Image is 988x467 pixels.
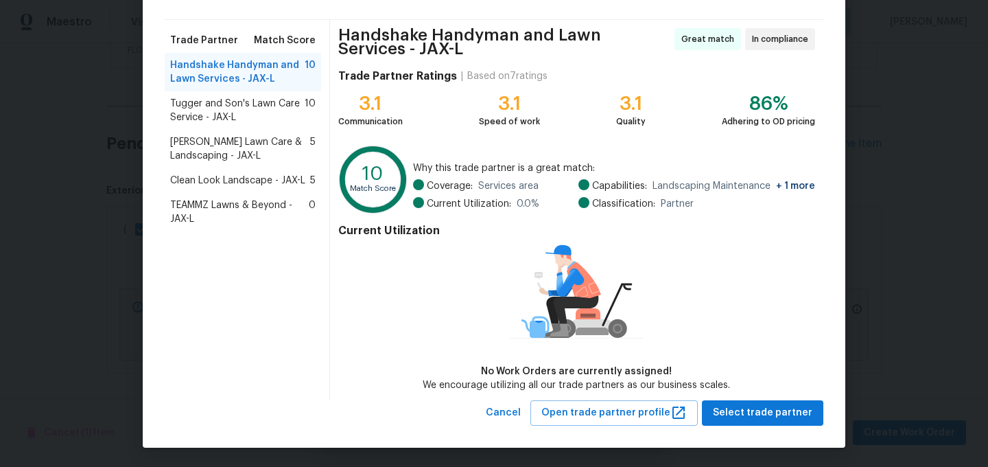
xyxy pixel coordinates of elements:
span: Handshake Handyman and Lawn Services - JAX-L [170,58,305,86]
span: Classification: [592,197,655,211]
span: Capabilities: [592,179,647,193]
div: Based on 7 ratings [467,69,548,83]
span: Coverage: [427,179,473,193]
span: TEAMMZ Lawns & Beyond - JAX-L [170,198,309,226]
span: Trade Partner [170,34,238,47]
span: Select trade partner [713,405,812,422]
span: Cancel [486,405,521,422]
span: In compliance [752,32,814,46]
span: Tugger and Son's Lawn Care Service - JAX-L [170,97,305,124]
span: Handshake Handyman and Lawn Services - JAX-L [338,28,670,56]
div: 3.1 [616,97,646,111]
span: Why this trade partner is a great match: [413,161,815,175]
h4: Current Utilization [338,224,815,238]
span: Clean Look Landscape - JAX-L [170,174,305,187]
div: Communication [338,115,403,128]
div: No Work Orders are currently assigned! [423,365,730,378]
text: 10 [362,164,384,183]
span: Partner [661,197,694,211]
button: Cancel [480,400,526,426]
span: Open trade partner profile [541,405,687,422]
span: 0.0 % [517,197,539,211]
div: Adhering to OD pricing [722,115,815,128]
span: 0 [309,198,316,226]
span: + 1 more [776,181,815,191]
div: 3.1 [338,97,403,111]
h4: Trade Partner Ratings [338,69,457,83]
span: 10 [305,97,316,124]
div: Quality [616,115,646,128]
div: 3.1 [479,97,540,111]
div: | [457,69,467,83]
span: [PERSON_NAME] Lawn Care & Landscaping - JAX-L [170,135,310,163]
span: 10 [305,58,316,86]
span: Landscaping Maintenance [652,179,815,193]
text: Match Score [350,185,396,192]
div: 86% [722,97,815,111]
span: Match Score [254,34,316,47]
button: Open trade partner profile [530,400,698,426]
span: Current Utilization: [427,197,511,211]
button: Select trade partner [702,400,823,426]
span: Services area [478,179,539,193]
div: Speed of work [479,115,540,128]
span: 5 [310,174,316,187]
span: 5 [310,135,316,163]
span: Great match [681,32,740,46]
div: We encourage utilizing all our trade partners as our business scales. [423,378,730,392]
